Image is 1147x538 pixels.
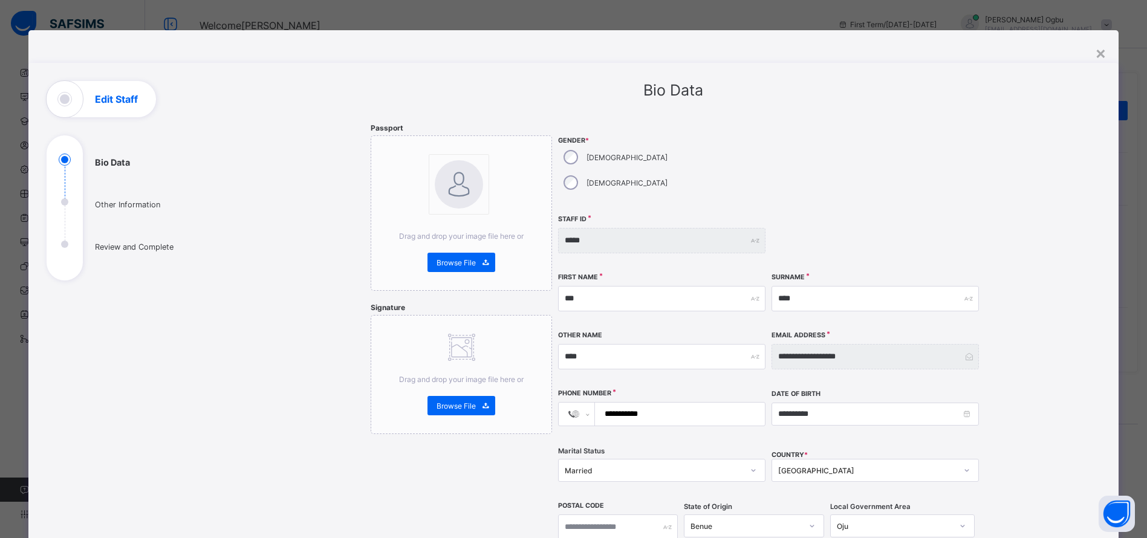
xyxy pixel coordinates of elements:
div: Oju [837,522,952,531]
img: bannerImage [435,160,483,209]
span: Drag and drop your image file here or [399,375,524,384]
span: COUNTRY [772,451,808,459]
span: Browse File [437,258,476,267]
span: Gender [558,137,765,144]
label: Postal Code [558,502,604,510]
label: Staff ID [558,215,586,223]
span: Local Government Area [830,502,911,511]
span: Bio Data [643,81,703,99]
div: Married [565,466,743,475]
span: Passport [371,123,403,132]
label: Email Address [772,331,825,339]
span: Browse File [437,401,476,410]
div: [GEOGRAPHIC_DATA] [778,466,957,475]
span: Drag and drop your image file here or [399,232,524,241]
span: Marital Status [558,447,605,455]
span: Signature [371,303,405,312]
label: Phone Number [558,389,611,397]
label: [DEMOGRAPHIC_DATA] [586,153,668,162]
label: Surname [772,273,805,281]
span: State of Origin [684,502,732,511]
div: Benue [690,522,802,531]
div: × [1095,42,1106,63]
div: Drag and drop your image file here orBrowse File [371,315,552,434]
div: bannerImageDrag and drop your image file here orBrowse File [371,135,552,291]
button: Open asap [1099,496,1135,532]
label: Date of Birth [772,390,820,398]
label: First Name [558,273,598,281]
h1: Edit Staff [95,94,138,104]
label: Other Name [558,331,602,339]
label: [DEMOGRAPHIC_DATA] [586,178,668,187]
